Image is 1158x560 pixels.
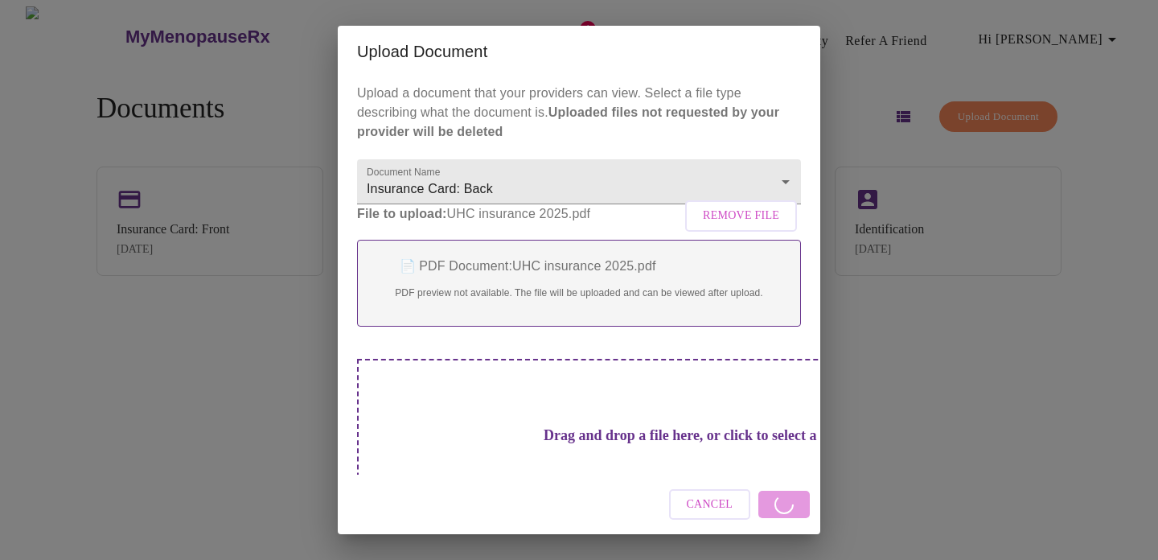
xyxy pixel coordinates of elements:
[357,39,801,64] h2: Upload Document
[703,206,779,226] span: Remove File
[357,105,779,138] strong: Uploaded files not requested by your provider will be deleted
[357,207,447,220] strong: File to upload:
[685,200,797,232] button: Remove File
[374,286,784,300] p: PDF preview not available. The file will be uploaded and can be viewed after upload.
[669,489,751,521] button: Cancel
[470,427,914,444] h3: Drag and drop a file here, or click to select a file
[374,257,784,276] p: 📄 PDF Document: UHC insurance 2025.pdf
[357,204,801,224] p: UHC insurance 2025.pdf
[687,495,733,515] span: Cancel
[357,84,801,142] p: Upload a document that your providers can view. Select a file type describing what the document is.
[357,159,801,204] div: Insurance Card: Back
